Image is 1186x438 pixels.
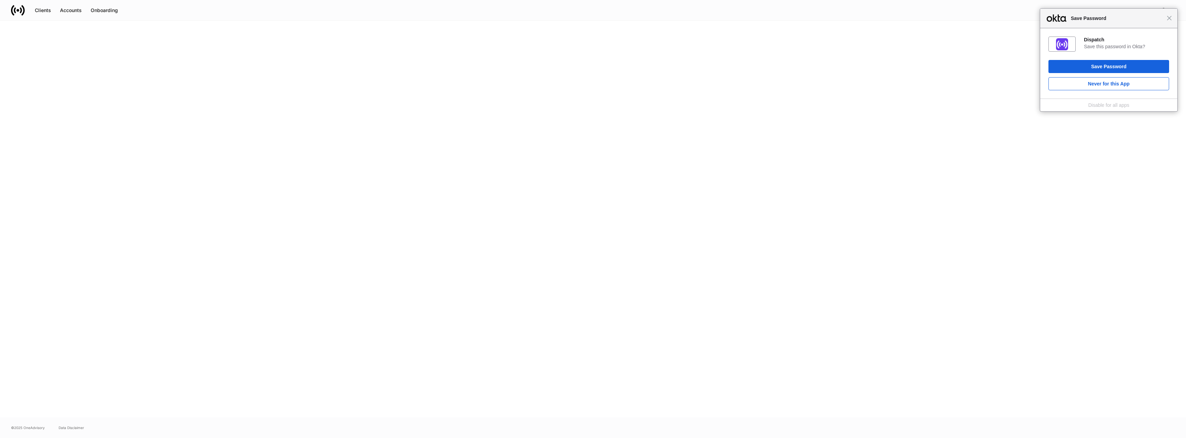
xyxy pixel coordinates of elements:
a: Data Disclaimer [59,425,84,430]
button: Accounts [56,5,86,16]
button: Clients [30,5,56,16]
div: Dispatch [1084,37,1169,43]
div: Clients [35,7,51,14]
span: Close [1167,16,1172,21]
div: Accounts [60,7,82,14]
button: Never for this App [1048,77,1169,90]
img: IoaI0QAAAAZJREFUAwDpn500DgGa8wAAAABJRU5ErkJggg== [1056,38,1068,50]
a: Disable for all apps [1088,102,1129,108]
div: Onboarding [91,7,118,14]
span: Save Password [1067,14,1167,22]
button: Save Password [1048,60,1169,73]
button: Onboarding [86,5,122,16]
div: Save this password in Okta? [1084,43,1169,50]
span: © 2025 OneAdvisory [11,425,45,430]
